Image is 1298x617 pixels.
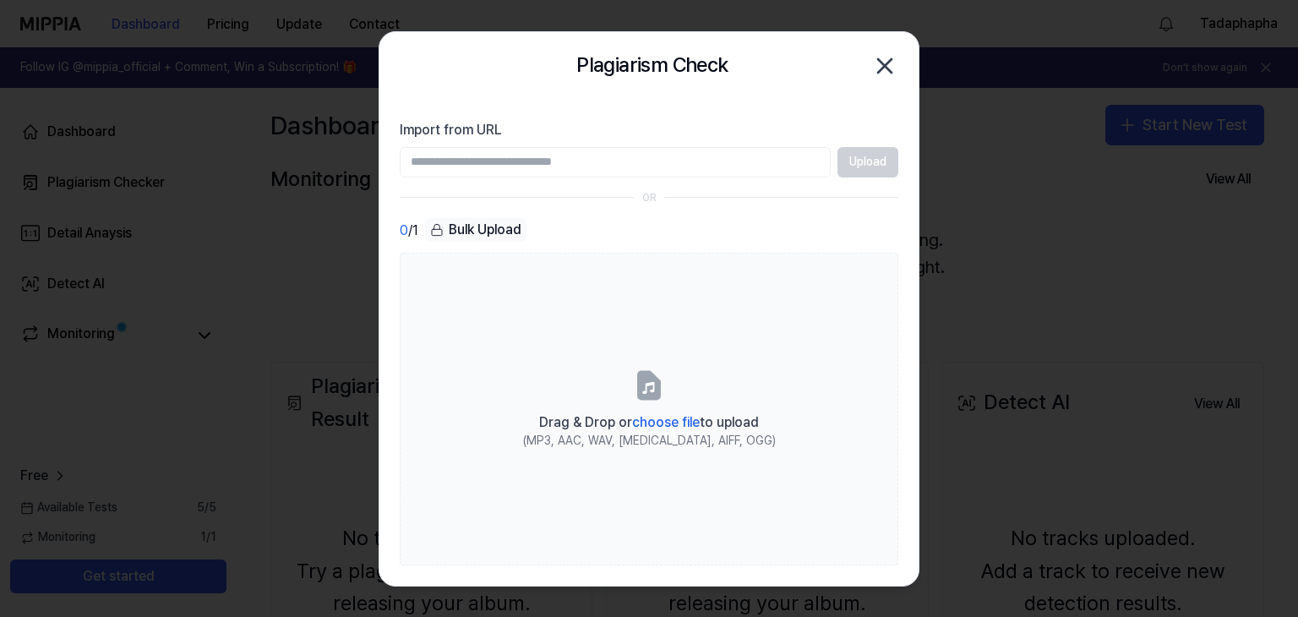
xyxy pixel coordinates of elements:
span: choose file [632,414,700,430]
div: (MP3, AAC, WAV, [MEDICAL_DATA], AIFF, OGG) [523,433,776,450]
span: Drag & Drop or to upload [539,414,759,430]
span: 0 [400,221,408,241]
div: OR [642,191,657,205]
label: Import from URL [400,120,898,140]
div: Bulk Upload [425,218,526,242]
h2: Plagiarism Check [576,49,728,81]
div: / 1 [400,218,418,243]
button: Bulk Upload [425,218,526,243]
